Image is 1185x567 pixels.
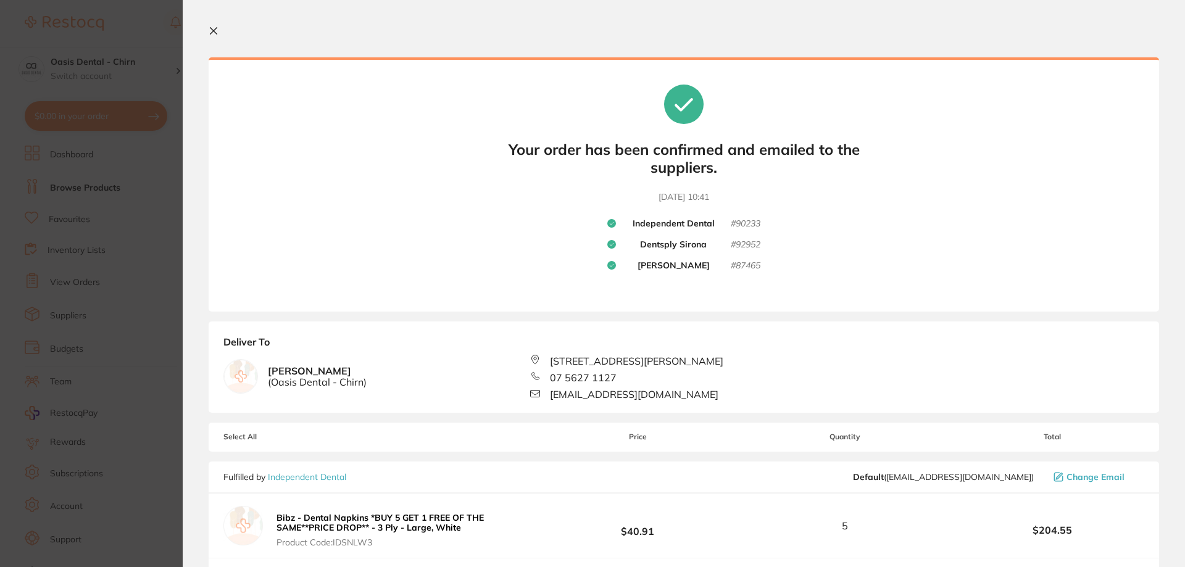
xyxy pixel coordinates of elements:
small: # 92952 [731,239,760,250]
span: Select All [223,432,347,441]
small: # 90233 [731,218,760,230]
b: Independent Dental [633,218,715,230]
span: Quantity [730,432,960,441]
span: Total [960,432,1144,441]
span: Product Code: IDSNLW3 [276,537,542,547]
b: Default [853,471,884,482]
img: empty.jpg [224,360,257,393]
b: Deliver To [223,336,1144,355]
b: Bibz - Dental Napkins *BUY 5 GET 1 FREE OF THE SAME**PRICE DROP** - 3 Ply - Large, White [276,512,484,533]
b: $204.55 [960,524,1144,536]
a: Independent Dental [268,471,346,482]
small: # 87465 [731,260,760,271]
span: [STREET_ADDRESS][PERSON_NAME] [550,355,723,366]
b: Your order has been confirmed and emailed to the suppliers. [499,141,869,176]
img: empty.jpg [223,506,263,545]
span: 5 [842,520,848,531]
span: orders@independentdental.com.au [853,472,1034,482]
button: Bibz - Dental Napkins *BUY 5 GET 1 FREE OF THE SAME**PRICE DROP** - 3 Ply - Large, White Product ... [273,512,546,548]
span: Change Email [1066,472,1125,482]
button: Change Email [1050,471,1144,482]
p: Fulfilled by [223,472,346,482]
b: [PERSON_NAME] [638,260,710,271]
span: 07 5627 1127 [550,372,617,383]
span: ( Oasis Dental - Chirn ) [268,376,367,387]
b: [PERSON_NAME] [268,365,367,388]
span: [EMAIL_ADDRESS][DOMAIN_NAME] [550,389,718,400]
span: Price [546,432,730,441]
b: $40.91 [546,515,730,537]
b: Dentsply Sirona [640,239,707,250]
